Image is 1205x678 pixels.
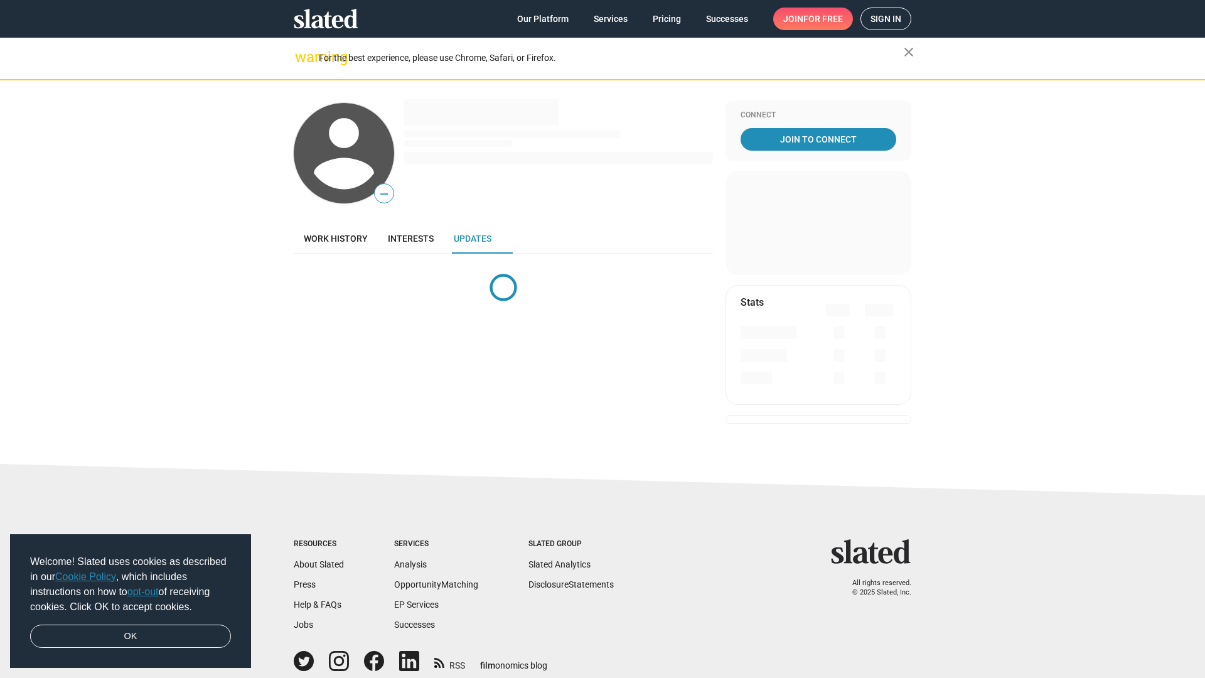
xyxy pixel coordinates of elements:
span: for free [803,8,843,30]
a: DisclosureStatements [528,579,614,589]
a: Joinfor free [773,8,853,30]
a: OpportunityMatching [394,579,478,589]
a: Interests [378,223,444,254]
a: RSS [434,652,465,672]
a: Work history [294,223,378,254]
a: opt-out [127,586,159,597]
a: Our Platform [507,8,579,30]
div: Slated Group [528,539,614,549]
a: Jobs [294,620,313,630]
a: Sign in [860,8,911,30]
a: Cookie Policy [55,571,116,582]
mat-icon: warning [295,50,310,65]
span: Successes [706,8,748,30]
span: Join [783,8,843,30]
span: Interests [388,234,434,244]
a: Successes [394,620,435,630]
mat-icon: close [901,45,916,60]
a: Help & FAQs [294,600,341,610]
span: Pricing [653,8,681,30]
a: Updates [444,223,501,254]
a: About Slated [294,559,344,569]
a: Slated Analytics [528,559,591,569]
div: Resources [294,539,344,549]
a: filmonomics blog [480,650,547,672]
span: Updates [454,234,491,244]
a: EP Services [394,600,439,610]
a: Analysis [394,559,427,569]
span: Work history [304,234,368,244]
span: Services [594,8,628,30]
span: Join To Connect [743,128,894,151]
span: Our Platform [517,8,569,30]
mat-card-title: Stats [741,296,764,309]
span: — [375,186,394,202]
a: Pricing [643,8,691,30]
span: Welcome! Slated uses cookies as described in our , which includes instructions on how to of recei... [30,554,231,615]
div: cookieconsent [10,534,251,669]
p: All rights reserved. © 2025 Slated, Inc. [839,579,911,597]
span: Sign in [870,8,901,30]
a: Services [584,8,638,30]
a: Join To Connect [741,128,896,151]
a: Press [294,579,316,589]
div: Services [394,539,478,549]
div: For the best experience, please use Chrome, Safari, or Firefox. [319,50,904,67]
a: Successes [696,8,758,30]
span: film [480,660,495,670]
a: dismiss cookie message [30,625,231,648]
div: Connect [741,110,896,121]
